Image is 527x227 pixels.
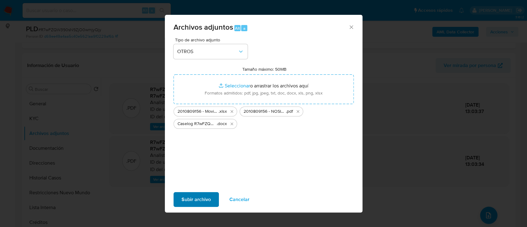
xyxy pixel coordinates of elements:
[175,38,249,42] span: Tipo de archivo adjunto
[174,192,219,207] button: Subir archivo
[177,48,238,55] span: OTROS
[182,193,211,206] span: Subir archivo
[228,108,236,115] button: Eliminar 2010809156 - Movimientos.xlsx
[219,108,227,115] span: .xlsx
[235,25,240,31] span: Alt
[243,25,245,31] span: a
[174,44,248,59] button: OTROS
[286,108,293,115] span: .pdf
[178,121,217,127] span: Caselog R7wFZQW390sN9ZjO0wmjyQjy_2025_09_17_20_49_18
[174,22,233,32] span: Archivos adjuntos
[348,24,354,30] button: Cerrar
[217,121,227,127] span: .docx
[294,108,302,115] button: Eliminar 2010809156 - NOSIS_Manager_InformeIndividual_20402467178_620658_20250926130308.pdf
[221,192,257,207] button: Cancelar
[242,66,287,72] label: Tamaño máximo: 50MB
[174,104,354,129] ul: Archivos seleccionados
[229,193,249,206] span: Cancelar
[228,120,236,128] button: Eliminar Caselog R7wFZQW390sN9ZjO0wmjyQjy_2025_09_17_20_49_18.docx
[178,108,219,115] span: 2010809156 - Movimientos
[244,108,286,115] span: 2010809156 - NOSIS_Manager_InformeIndividual_20402467178_620658_20250926130308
